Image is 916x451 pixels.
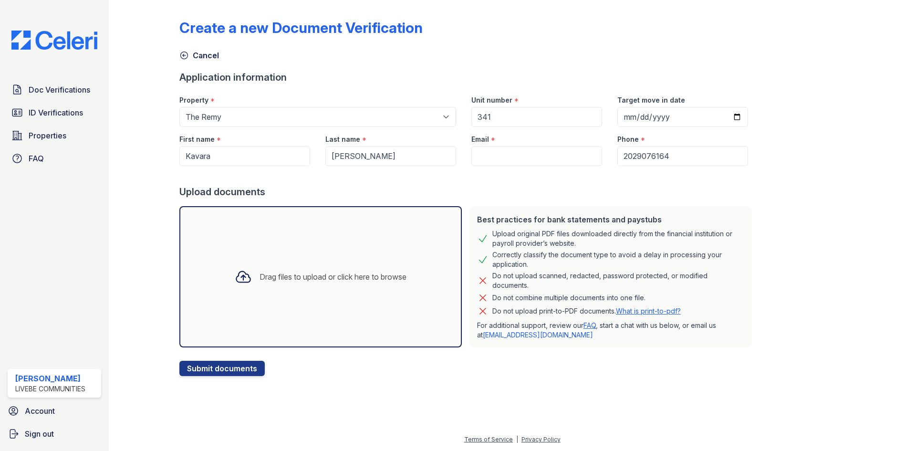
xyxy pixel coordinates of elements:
[4,31,105,50] img: CE_Logo_Blue-a8612792a0a2168367f1c8372b55b34899dd931a85d93a1a3d3e32e68fde9ad4.png
[179,185,756,199] div: Upload documents
[29,107,83,118] span: ID Verifications
[4,424,105,443] a: Sign out
[325,135,360,144] label: Last name
[15,373,85,384] div: [PERSON_NAME]
[15,384,85,394] div: LiveBe Communities
[521,436,561,443] a: Privacy Policy
[29,130,66,141] span: Properties
[29,84,90,95] span: Doc Verifications
[617,95,685,105] label: Target move in date
[492,306,681,316] p: Do not upload print-to-PDF documents.
[179,361,265,376] button: Submit documents
[616,307,681,315] a: What is print-to-pdf?
[477,214,744,225] div: Best practices for bank statements and paystubs
[583,321,596,329] a: FAQ
[8,103,101,122] a: ID Verifications
[492,271,744,290] div: Do not upload scanned, redacted, password protected, or modified documents.
[179,50,219,61] a: Cancel
[492,229,744,248] div: Upload original PDF files downloaded directly from the financial institution or payroll provider’...
[492,292,645,304] div: Do not combine multiple documents into one file.
[492,250,744,269] div: Correctly classify the document type to avoid a delay in processing your application.
[179,95,208,105] label: Property
[8,80,101,99] a: Doc Verifications
[179,71,756,84] div: Application information
[8,149,101,168] a: FAQ
[25,405,55,417] span: Account
[29,153,44,164] span: FAQ
[8,126,101,145] a: Properties
[25,428,54,440] span: Sign out
[179,19,423,36] div: Create a new Document Verification
[471,135,489,144] label: Email
[260,271,406,283] div: Drag files to upload or click here to browse
[516,436,518,443] div: |
[617,135,639,144] label: Phone
[483,331,593,339] a: [EMAIL_ADDRESS][DOMAIN_NAME]
[464,436,513,443] a: Terms of Service
[477,321,744,340] p: For additional support, review our , start a chat with us below, or email us at
[179,135,215,144] label: First name
[4,401,105,420] a: Account
[471,95,512,105] label: Unit number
